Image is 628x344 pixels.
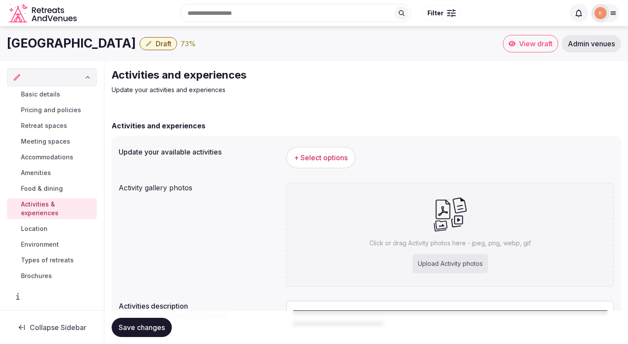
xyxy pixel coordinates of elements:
h2: Activities and experiences [112,68,405,82]
a: Meeting spaces [7,135,97,148]
a: Types of retreats [7,254,97,266]
label: Update your available activities [119,148,279,155]
a: Food & dining [7,182,97,195]
span: Retreat spaces [21,121,67,130]
div: Activity gallery photos [119,179,279,193]
a: Brochures [7,270,97,282]
p: Update your activities and experiences [112,86,405,94]
span: + Select options [294,153,348,162]
svg: Retreats and Venues company logo [9,3,78,23]
div: 73 % [181,38,196,49]
button: Save changes [112,318,172,337]
span: Amenities [21,169,51,177]
p: Click or drag Activity photos here - jpeg, png, webp, gif [369,239,531,248]
button: Collapse Sidebar [7,318,97,337]
span: Food & dining [21,184,63,193]
span: Draft [156,39,171,48]
div: Upload Activity photos [413,254,488,273]
a: Pricing and policies [7,104,97,116]
span: Basic details [21,90,60,99]
span: Types of retreats [21,256,74,265]
button: + Select options [286,147,355,169]
span: View draft [519,39,553,48]
a: Retreat spaces [7,120,97,132]
a: View draft [503,35,558,52]
span: Brochures [21,272,52,280]
span: Filter [427,9,444,17]
a: Basic details [7,88,97,100]
button: Draft [140,37,177,50]
a: Amenities [7,167,97,179]
span: Pricing and policies [21,106,81,114]
span: Collapse Sidebar [30,323,86,332]
span: Admin venues [568,39,615,48]
h2: Activities and experiences [112,120,205,131]
button: Filter [422,5,461,21]
h1: [GEOGRAPHIC_DATA] [7,35,136,52]
button: 73% [181,38,196,49]
a: Admin venues [562,35,621,52]
span: Environment [21,240,59,249]
span: Activities & experiences [21,200,93,217]
a: Environment [7,238,97,251]
label: Activities description [119,303,279,310]
span: Meeting spaces [21,137,70,146]
img: katsabado [594,7,607,19]
a: Activities & experiences [7,198,97,219]
a: Accommodations [7,151,97,163]
a: Visit the homepage [9,3,78,23]
span: Save changes [119,323,165,332]
span: Accommodations [21,153,73,162]
a: Location [7,223,97,235]
span: Location [21,224,48,233]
